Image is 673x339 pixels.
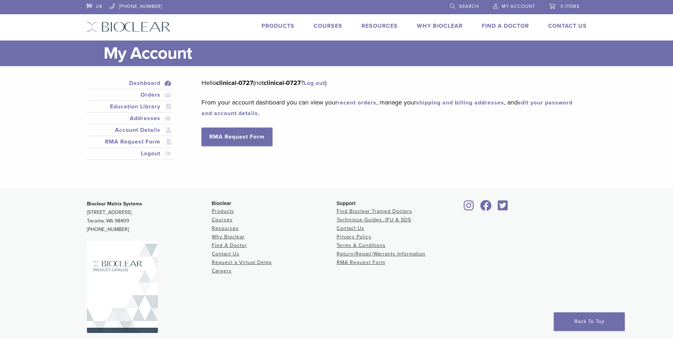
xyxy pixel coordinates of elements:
[88,114,172,123] a: Addresses
[264,79,301,87] strong: clinical-0727
[416,99,504,106] a: shipping and billing addresses
[337,234,371,240] a: Privacy Policy
[337,225,364,231] a: Contact Us
[337,259,385,265] a: RMA Request Form
[417,22,463,29] a: Why Bioclear
[212,208,234,214] a: Products
[87,200,212,234] p: [STREET_ADDRESS] Tacoma, WA 98409 [PHONE_NUMBER]
[202,97,576,118] p: From your account dashboard you can view your , manage your , and .
[88,79,172,87] a: Dashboard
[212,234,245,240] a: Why Bioclear
[482,22,529,29] a: Find A Doctor
[212,225,239,231] a: Resources
[337,251,426,257] a: Return/Repair/Warranty Information
[502,4,535,9] span: My Account
[337,217,411,223] a: Technique Guides, IFU & SDS
[554,312,625,331] a: Back To Top
[261,22,294,29] a: Products
[87,77,173,168] nav: Account pages
[216,79,253,87] strong: clinical-0727
[88,102,172,111] a: Education Library
[362,22,398,29] a: Resources
[212,251,239,257] a: Contact Us
[337,200,356,206] span: Support
[212,259,272,265] a: Request a Virtual Demo
[314,22,342,29] a: Courses
[478,204,494,211] a: Bioclear
[337,208,412,214] a: Find Bioclear Trained Doctors
[462,204,476,211] a: Bioclear
[548,22,587,29] a: Contact Us
[88,126,172,134] a: Account Details
[212,217,233,223] a: Courses
[88,91,172,99] a: Orders
[212,268,232,274] a: Careers
[304,80,325,87] a: Log out
[88,149,172,158] a: Logout
[212,200,231,206] span: Bioclear
[459,4,479,9] span: Search
[337,99,376,106] a: recent orders
[88,138,172,146] a: RMA Request Form
[202,77,576,88] p: Hello (not ? )
[496,204,511,211] a: Bioclear
[337,242,386,248] a: Terms & Conditions
[561,4,580,9] span: 0 items
[87,241,158,333] img: Bioclear
[212,242,247,248] a: Find A Doctor
[87,22,171,32] img: Bioclear
[87,201,142,207] strong: Bioclear Matrix Systems
[202,128,272,146] a: RMA Request Form
[104,41,587,66] h1: My Account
